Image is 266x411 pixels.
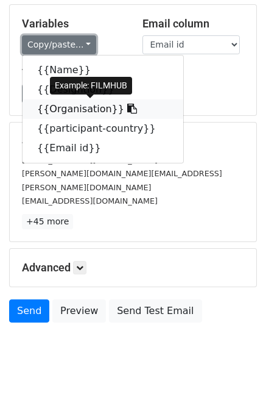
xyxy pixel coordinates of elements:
a: {{participant-country}} [23,119,183,138]
h5: Advanced [22,261,244,274]
a: {{Organisation}} [23,99,183,119]
small: [EMAIL_ADDRESS][DOMAIN_NAME] [22,196,158,205]
a: Copy/paste... [22,35,96,54]
a: {{Email id}} [23,138,183,158]
a: {{Designtion}} [23,80,183,99]
a: {{Name}} [23,60,183,80]
a: Preview [52,299,106,323]
div: Example: FILMHUB [50,77,132,95]
h5: Variables [22,17,124,30]
a: Send Test Email [109,299,201,323]
a: +45 more [22,214,73,229]
small: [PERSON_NAME][DOMAIN_NAME][EMAIL_ADDRESS][PERSON_NAME][DOMAIN_NAME] [22,169,222,192]
h5: Email column [142,17,245,30]
iframe: Chat Widget [205,352,266,411]
a: Send [9,299,49,323]
small: [EMAIL_ADDRESS][DOMAIN_NAME] [22,155,158,165]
